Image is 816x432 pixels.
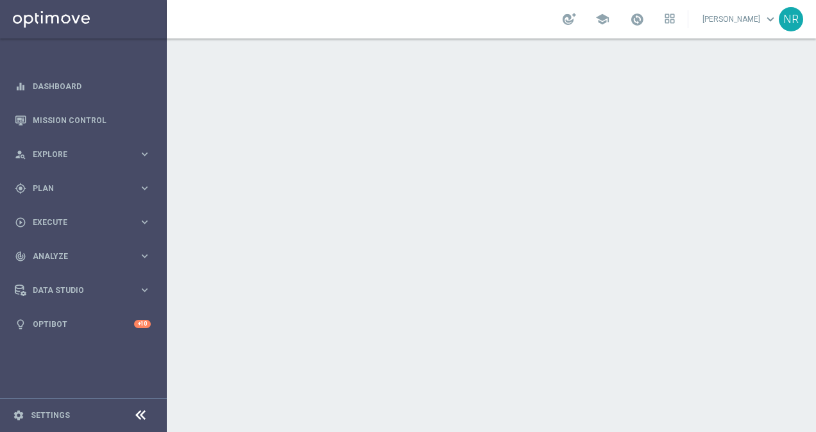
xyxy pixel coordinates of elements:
button: gps_fixed Plan keyboard_arrow_right [14,183,151,194]
div: Optibot [15,307,151,341]
span: Execute [33,219,139,226]
i: keyboard_arrow_right [139,148,151,160]
a: [PERSON_NAME]keyboard_arrow_down [701,10,779,29]
button: equalizer Dashboard [14,81,151,92]
div: NR [779,7,803,31]
button: Data Studio keyboard_arrow_right [14,285,151,295]
button: Mission Control [14,115,151,126]
span: school [595,12,609,26]
i: track_changes [15,251,26,262]
button: lightbulb Optibot +10 [14,319,151,329]
div: Plan [15,183,139,194]
a: Settings [31,411,70,419]
div: Mission Control [15,103,151,137]
i: keyboard_arrow_right [139,216,151,228]
button: play_circle_outline Execute keyboard_arrow_right [14,217,151,228]
div: Explore [15,149,139,160]
div: Execute [15,217,139,228]
i: gps_fixed [15,183,26,194]
div: Analyze [15,251,139,262]
a: Optibot [33,307,134,341]
div: Dashboard [15,69,151,103]
a: Mission Control [33,103,151,137]
i: keyboard_arrow_right [139,250,151,262]
button: track_changes Analyze keyboard_arrow_right [14,251,151,262]
div: +10 [134,320,151,328]
span: Explore [33,151,139,158]
button: person_search Explore keyboard_arrow_right [14,149,151,160]
i: keyboard_arrow_right [139,284,151,296]
span: keyboard_arrow_down [763,12,778,26]
i: equalizer [15,81,26,92]
i: lightbulb [15,319,26,330]
a: Dashboard [33,69,151,103]
i: person_search [15,149,26,160]
i: play_circle_outline [15,217,26,228]
i: keyboard_arrow_right [139,182,151,194]
span: Data Studio [33,287,139,294]
span: Plan [33,185,139,192]
i: settings [13,410,24,421]
span: Analyze [33,253,139,260]
div: Data Studio [15,285,139,296]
